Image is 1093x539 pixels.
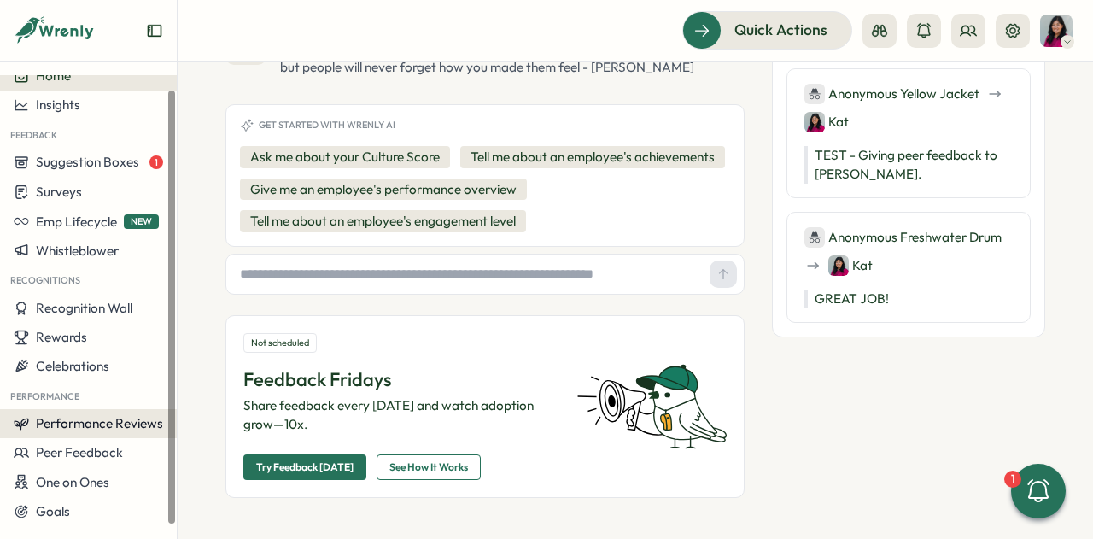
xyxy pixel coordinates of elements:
[460,146,725,168] button: Tell me about an employee's achievements
[804,112,825,132] img: Kat Haynes
[1004,471,1021,488] div: 1
[256,455,354,479] span: Try Feedback [DATE]
[1040,15,1073,47] img: Kat Haynes
[36,444,123,460] span: Peer Feedback
[36,329,87,345] span: Rewards
[36,358,109,374] span: Celebrations
[804,83,979,104] div: Anonymous Yellow Jacket
[734,19,827,41] span: Quick Actions
[243,454,366,480] button: Try Feedback [DATE]
[149,155,163,169] span: 1
[682,11,852,49] button: Quick Actions
[240,146,450,168] button: Ask me about your Culture Score
[804,226,1002,248] div: Anonymous Freshwater Drum
[804,111,849,132] div: Kat
[243,396,556,434] p: Share feedback every [DATE] and watch adoption grow—10x.
[36,243,119,259] span: Whistleblower
[828,255,849,276] img: Kat Haynes
[146,22,163,39] button: Expand sidebar
[1011,464,1066,518] button: 1
[377,454,481,480] button: See How It Works
[804,146,1013,184] p: TEST - Giving peer feedback to [PERSON_NAME].
[240,179,527,201] button: Give me an employee's performance overview
[828,255,873,276] div: Kat
[243,366,556,393] p: Feedback Fridays
[804,290,1013,308] p: GREAT JOB!
[36,97,80,113] span: Insights
[36,503,70,519] span: Goals
[36,214,117,230] span: Emp Lifecycle
[36,300,132,316] span: Recognition Wall
[36,474,109,490] span: One on Ones
[240,210,526,232] button: Tell me about an employee's engagement level
[124,214,159,229] span: NEW
[36,154,139,170] span: Suggestion Boxes
[36,67,71,84] span: Home
[389,455,468,479] span: See How It Works
[243,333,317,353] div: Not scheduled
[36,184,82,200] span: Surveys
[36,415,163,431] span: Performance Reviews
[259,120,395,131] span: Get started with Wrenly AI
